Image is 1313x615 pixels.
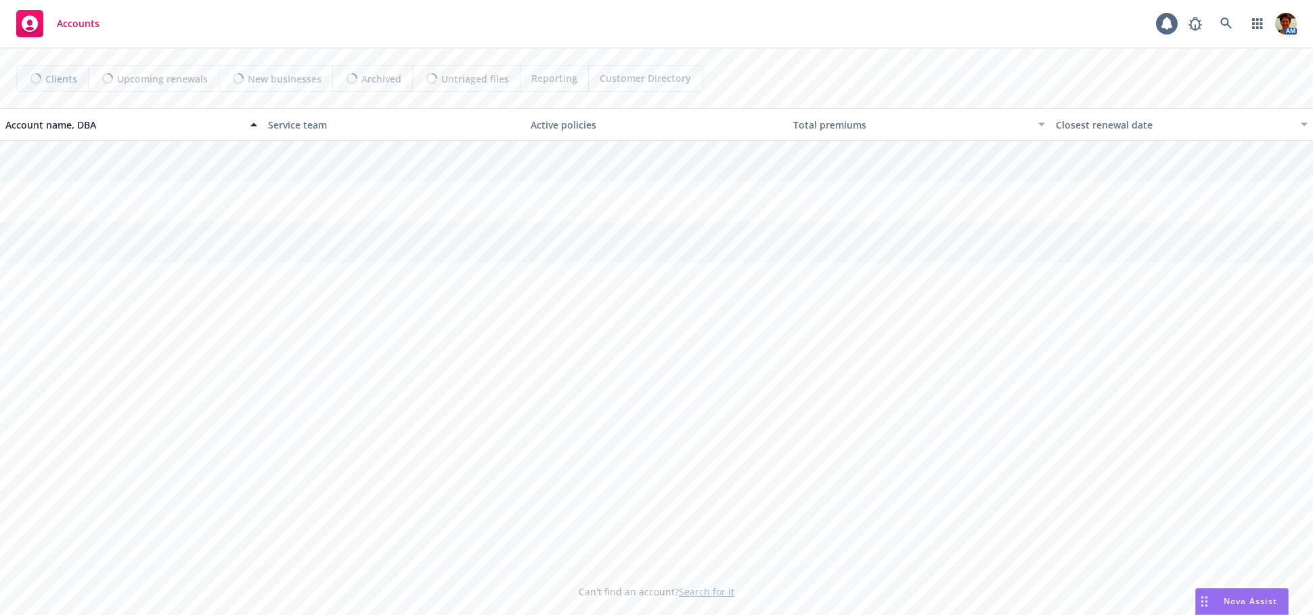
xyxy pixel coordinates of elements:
[248,72,321,86] span: New businesses
[531,71,577,85] span: Reporting
[117,72,208,86] span: Upcoming renewals
[788,108,1050,141] button: Total premiums
[268,118,520,132] div: Service team
[1224,595,1277,607] span: Nova Assist
[793,118,1030,132] div: Total premiums
[1195,588,1289,615] button: Nova Assist
[1196,589,1213,614] div: Drag to move
[57,18,99,29] span: Accounts
[441,72,509,86] span: Untriaged files
[1056,118,1293,132] div: Closest renewal date
[11,5,105,43] a: Accounts
[525,108,788,141] button: Active policies
[1244,10,1271,37] a: Switch app
[579,585,734,599] span: Can't find an account?
[1182,10,1209,37] a: Report a Bug
[1213,10,1240,37] a: Search
[1275,13,1297,35] img: photo
[531,118,782,132] div: Active policies
[263,108,525,141] button: Service team
[600,71,691,85] span: Customer Directory
[679,585,734,598] a: Search for it
[45,72,77,86] span: Clients
[5,118,242,132] div: Account name, DBA
[361,72,401,86] span: Archived
[1050,108,1313,141] button: Closest renewal date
